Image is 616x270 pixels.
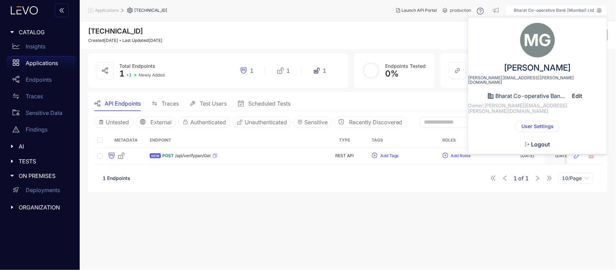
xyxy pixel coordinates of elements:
[10,159,15,164] span: caret-right
[4,169,76,183] div: ON PREMISES
[126,73,132,78] span: + 1
[514,8,594,13] p: Bharat Co-operative Bank (Mumbai) Ltd
[26,126,47,133] p: Findings
[140,119,146,125] span: global
[4,139,76,154] div: AI
[10,173,15,178] span: caret-right
[385,69,399,79] span: 0 %
[147,133,320,147] th: Endpoint
[562,173,589,183] span: 10/Page
[162,100,179,107] span: Traces
[385,63,426,69] span: Endpoints Tested
[520,23,555,57] div: MG
[4,200,76,215] div: ORGANIZATION
[442,150,471,161] button: plus-circleAdd Roles
[521,124,554,129] span: User Settings
[175,153,211,158] span: /api/verifypan/Get
[105,100,141,107] span: API Endpoints
[7,73,76,89] a: Endpoints
[152,101,157,106] span: swap
[19,158,70,164] span: TESTS
[402,8,437,13] span: Launch API Portal
[178,117,231,128] button: Authenticated
[468,103,607,114] span: Owner: [PERSON_NAME][EMAIL_ADDRESS][PERSON_NAME][DOMAIN_NAME]
[526,175,529,181] span: 1
[514,175,529,181] span: of
[26,60,58,66] p: Applications
[304,119,328,125] span: Sensitive
[455,68,460,73] span: link
[7,123,76,139] a: Findings
[26,93,43,99] p: Traces
[136,117,176,128] button: globalExternal
[4,25,76,39] div: CATALOG
[516,121,559,132] button: User Settings
[10,205,15,210] span: caret-right
[450,8,471,13] span: production
[26,110,62,116] p: Sensitive Data
[372,153,378,159] span: plus-circle
[380,153,399,158] span: Add Tags
[190,119,226,125] span: Authenticated
[504,63,571,73] span: [PERSON_NAME]
[320,133,369,147] th: Type
[294,117,332,128] button: Sensitive
[514,175,517,181] span: 1
[233,117,292,128] button: Unauthenticated
[26,76,52,83] p: Endpoints
[95,8,119,13] span: Applications
[7,56,76,73] a: Applications
[19,204,70,210] span: ORGANIZATION
[190,101,196,106] span: tool
[496,93,565,99] span: Bharat Co-operative Bank (Mumbai) Ltd
[323,153,366,158] div: REST API
[88,27,143,35] span: [TECHNICAL_ID]
[7,183,76,200] a: Deployments
[391,5,443,16] button: Launch API Portal
[369,133,440,147] th: Tags
[7,89,76,106] a: Traces
[59,8,64,14] span: double-left
[150,153,161,158] span: NEW
[520,139,555,150] button: Logout
[10,30,15,35] span: caret-right
[103,175,130,181] span: 1 Endpoints
[339,119,344,125] span: clock-circle
[567,90,588,101] button: Edit
[521,153,535,158] div: [DATE]
[451,153,471,158] span: Add Roles
[245,119,287,125] span: Unauthenticated
[105,133,147,147] th: Metadata
[200,100,227,107] span: Test Users
[250,67,253,74] span: 1
[287,67,290,74] span: 1
[127,8,134,13] span: setting
[7,39,76,56] a: Insights
[162,153,174,158] span: POST
[7,106,76,123] a: Sensitive Data
[323,67,327,74] span: 1
[4,154,76,169] div: TESTS
[19,143,70,150] span: AI
[139,73,165,78] span: Newly Added
[468,75,607,85] span: [PERSON_NAME][EMAIL_ADDRESS][PERSON_NAME][DOMAIN_NAME]
[10,144,15,149] span: caret-right
[248,100,290,107] span: Scheduled Tests
[26,187,60,193] p: Deployments
[26,43,45,49] p: Insights
[443,153,448,159] span: plus-circle
[119,69,125,79] span: 1
[555,153,570,158] div: [DATE]
[19,29,70,35] span: CATALOG
[12,93,19,100] span: swap
[119,63,155,69] span: Total Endpoints
[12,126,19,133] span: warning
[55,3,69,17] button: double-left
[334,117,407,128] button: clock-circleRecently Discovered
[88,38,163,43] div: Created [DATE] Last Updated [DATE]
[572,93,582,99] span: Edit
[440,133,510,147] th: Roles
[150,119,172,125] span: External
[372,150,399,161] button: plus-circleAdd Tags
[134,8,167,13] span: [TECHNICAL_ID]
